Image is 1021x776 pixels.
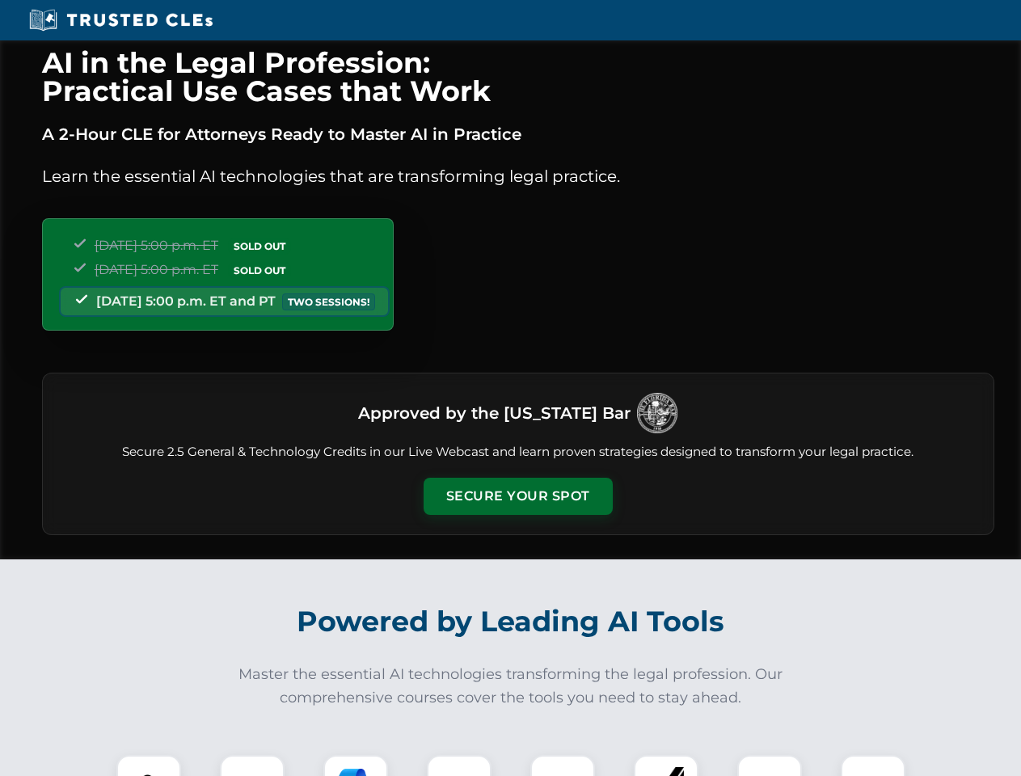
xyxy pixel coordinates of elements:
h1: AI in the Legal Profession: Practical Use Cases that Work [42,48,994,105]
img: Trusted CLEs [24,8,217,32]
button: Secure Your Spot [424,478,613,515]
p: Secure 2.5 General & Technology Credits in our Live Webcast and learn proven strategies designed ... [62,443,974,462]
h2: Powered by Leading AI Tools [63,593,959,650]
span: [DATE] 5:00 p.m. ET [95,238,218,253]
p: Master the essential AI technologies transforming the legal profession. Our comprehensive courses... [228,663,794,710]
p: A 2-Hour CLE for Attorneys Ready to Master AI in Practice [42,121,994,147]
span: SOLD OUT [228,262,291,279]
span: SOLD OUT [228,238,291,255]
img: Logo [637,393,677,433]
span: [DATE] 5:00 p.m. ET [95,262,218,277]
h3: Approved by the [US_STATE] Bar [358,399,631,428]
p: Learn the essential AI technologies that are transforming legal practice. [42,163,994,189]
